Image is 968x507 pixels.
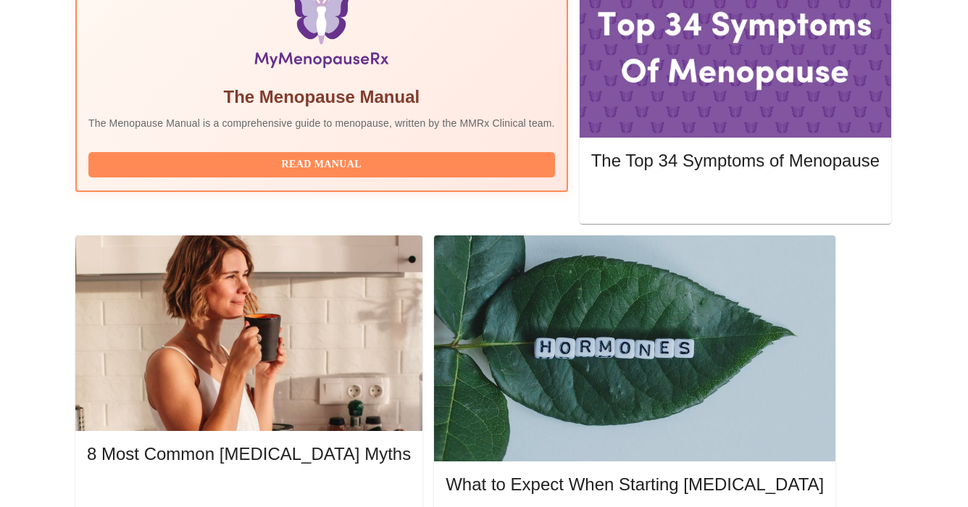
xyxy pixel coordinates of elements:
h5: The Top 34 Symptoms of Menopause [591,149,880,172]
button: Read Manual [88,152,555,177]
span: Read More [606,190,865,208]
h5: 8 Most Common [MEDICAL_DATA] Myths [87,443,411,466]
p: The Menopause Manual is a comprehensive guide to menopause, written by the MMRx Clinical team. [88,116,555,130]
span: Read Manual [103,156,541,174]
h5: The Menopause Manual [88,85,555,109]
a: Read More [591,191,883,204]
button: Read More [591,186,880,211]
a: Read Manual [88,157,559,169]
h5: What to Expect When Starting [MEDICAL_DATA] [446,473,824,496]
button: Read More [87,479,411,504]
a: Read More [87,484,414,496]
span: Read More [101,482,396,500]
